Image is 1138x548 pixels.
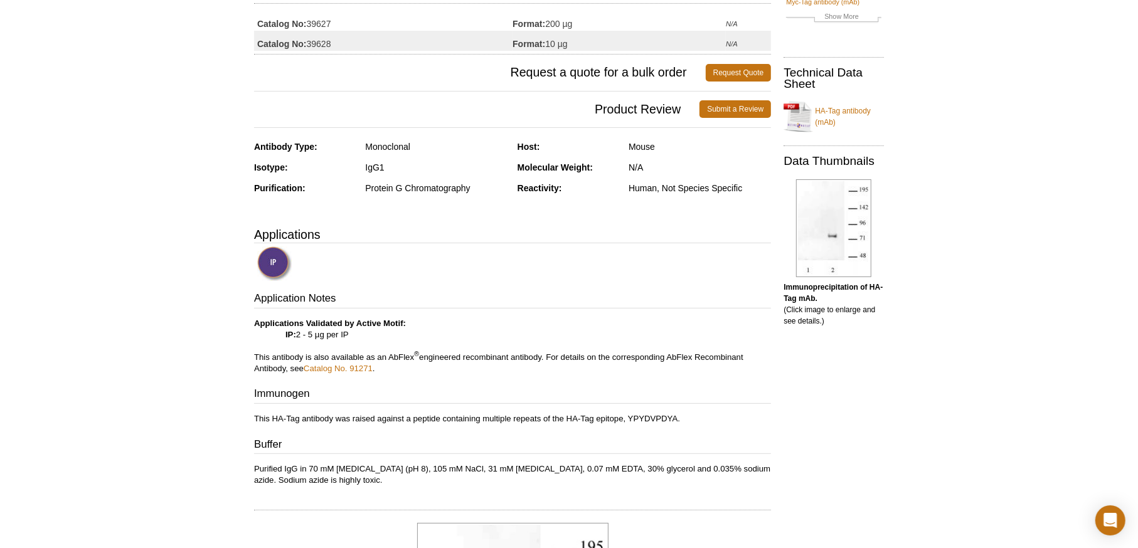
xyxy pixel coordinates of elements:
[784,98,884,135] a: HA-Tag antibody (mAb)
[285,330,296,339] strong: IP:
[254,463,771,486] p: Purified IgG in 70 mM [MEDICAL_DATA] (pH 8), 105 mM NaCl, 31 mM [MEDICAL_DATA], 0.07 mM EDTA, 30%...
[784,283,883,303] b: Immunoprecipitation of HA-Tag mAb.
[254,162,288,172] strong: Isotype:
[254,437,771,455] h3: Buffer
[784,155,884,167] h2: Data Thumbnails
[254,64,706,82] span: Request a quote for a bulk order
[254,319,406,328] b: Applications Validated by Active Motif:
[629,182,771,194] div: Human, Not Species Specific
[254,291,771,308] h3: Application Notes
[257,18,307,29] strong: Catalog No:
[726,11,771,31] td: N/A
[518,142,540,152] strong: Host:
[786,11,881,25] a: Show More
[254,225,771,244] h3: Applications
[513,11,726,31] td: 200 µg
[629,162,771,173] div: N/A
[254,318,771,374] p: 2 - 5 µg per IP This antibody is also available as an AbFlex engineered recombinant antibody. For...
[784,282,884,327] p: (Click image to enlarge and see details.)
[513,31,726,51] td: 10 µg
[254,11,513,31] td: 39627
[629,141,771,152] div: Mouse
[254,413,771,424] p: This HA-Tag antibody was raised against a peptide containing multiple repeats of the HA-Tag epito...
[365,182,508,194] div: Protein G Chromatography
[518,162,593,172] strong: Molecular Weight:
[304,364,373,373] a: Catalog No. 91271
[726,31,771,51] td: N/A
[784,67,884,90] h2: Technical Data Sheet
[257,246,292,281] img: Immunoprecipitation Validated
[254,183,306,193] strong: Purification:
[706,64,772,82] a: Request Quote
[365,162,508,173] div: IgG1
[518,183,562,193] strong: Reactivity:
[254,31,513,51] td: 39628
[796,179,871,277] img: HA-Tag antibody (mAb) tested by immunoprecipitation.
[699,100,771,118] a: Submit a Review
[254,142,317,152] strong: Antibody Type:
[513,18,545,29] strong: Format:
[1095,505,1125,535] div: Open Intercom Messenger
[257,38,307,50] strong: Catalog No:
[254,386,771,404] h3: Immunogen
[513,38,545,50] strong: Format:
[365,141,508,152] div: Monoclonal
[414,350,419,357] sup: ®
[254,100,699,118] span: Product Review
